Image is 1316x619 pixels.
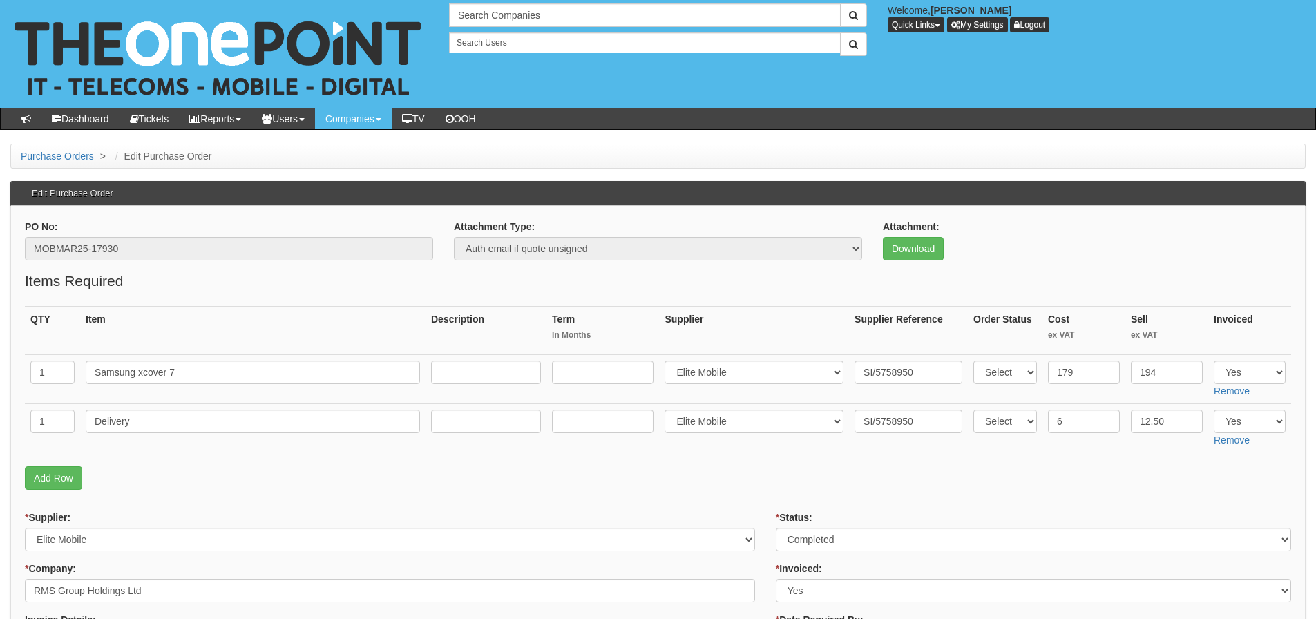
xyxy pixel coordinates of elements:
div: Welcome, [877,3,1316,32]
th: Invoiced [1208,306,1291,354]
a: Remove [1214,435,1250,446]
label: Supplier: [25,511,70,524]
a: Download [883,237,944,260]
li: Edit Purchase Order [112,149,212,163]
a: TV [392,108,435,129]
a: Remove [1214,385,1250,397]
a: OOH [435,108,486,129]
th: Term [546,306,659,354]
input: Search Users [449,32,841,53]
a: Purchase Orders [21,151,94,162]
input: Search Companies [449,3,841,27]
a: My Settings [947,17,1008,32]
legend: Items Required [25,271,123,292]
small: ex VAT [1048,330,1120,341]
th: Order Status [968,306,1042,354]
small: In Months [552,330,654,341]
th: Supplier [659,306,849,354]
button: Quick Links [888,17,944,32]
a: Logout [1010,17,1049,32]
a: Users [251,108,315,129]
label: Status: [776,511,812,524]
span: > [97,151,109,162]
a: Companies [315,108,392,129]
th: Sell [1125,306,1208,354]
a: Dashboard [41,108,120,129]
b: [PERSON_NAME] [931,5,1011,16]
th: Item [80,306,426,354]
a: Tickets [120,108,180,129]
label: PO No: [25,220,57,234]
h3: Edit Purchase Order [25,182,120,205]
th: QTY [25,306,80,354]
label: Company: [25,562,76,575]
th: Cost [1042,306,1125,354]
small: ex VAT [1131,330,1203,341]
a: Reports [179,108,251,129]
label: Invoiced: [776,562,822,575]
a: Add Row [25,466,82,490]
label: Attachment Type: [454,220,535,234]
label: Attachment: [883,220,940,234]
th: Description [426,306,546,354]
th: Supplier Reference [849,306,968,354]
